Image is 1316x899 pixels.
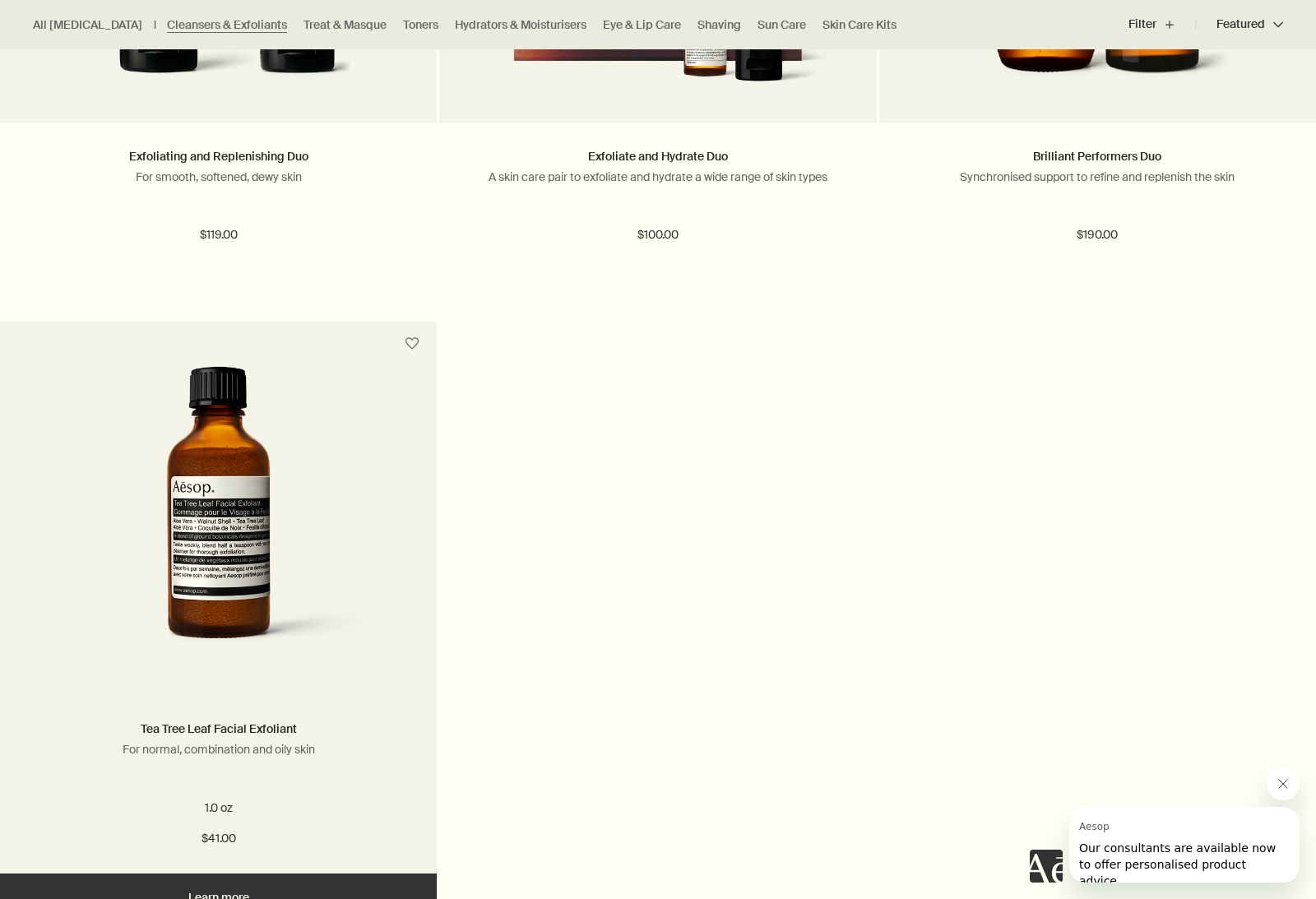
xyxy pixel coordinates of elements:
p: Synchronised support to refine and replenish the skin [904,169,1291,184]
a: Tea Tree Leaf Facial Exfoliant [141,721,297,736]
button: Filter [1128,5,1196,44]
p: For smooth, softened, dewy skin [25,169,412,184]
a: Skin Care Kits [822,17,897,33]
img: Aesop’s Tea Tree Leaf Facial Exfoliant in amber bottle; for normal, combination and oily skin, wi... [63,366,374,670]
a: Treat & Masque [304,17,387,33]
p: For normal, combination and oily skin [25,742,412,757]
iframe: no content [1030,850,1063,883]
a: Toners [403,17,438,33]
span: $41.00 [202,829,236,849]
a: Eye & Lip Care [603,17,681,33]
a: Hydrators & Moisturisers [455,17,586,33]
span: $190.00 [1077,225,1118,245]
a: All [MEDICAL_DATA] [33,17,142,33]
p: A skin care pair to exfoliate and hydrate a wide range of skin types [464,169,851,184]
iframe: Close message from Aesop [1267,767,1300,800]
a: Exfoliating and Replenishing Duo [129,149,308,164]
div: Aesop says "Our consultants are available now to offer personalised product advice.". Open messag... [1030,767,1300,883]
a: Exfoliate and Hydrate Duo [588,149,728,164]
a: Cleansers & Exfoliants [167,17,287,33]
iframe: Message from Aesop [1069,807,1300,883]
a: Sun Care [758,17,806,33]
span: $119.00 [200,225,238,245]
button: Featured [1196,5,1283,44]
button: Save to cabinet [397,329,427,359]
span: Our consultants are available now to offer personalised product advice. [10,35,206,81]
a: Shaving [697,17,741,33]
a: Brilliant Performers Duo [1033,149,1161,164]
span: $100.00 [637,225,679,245]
